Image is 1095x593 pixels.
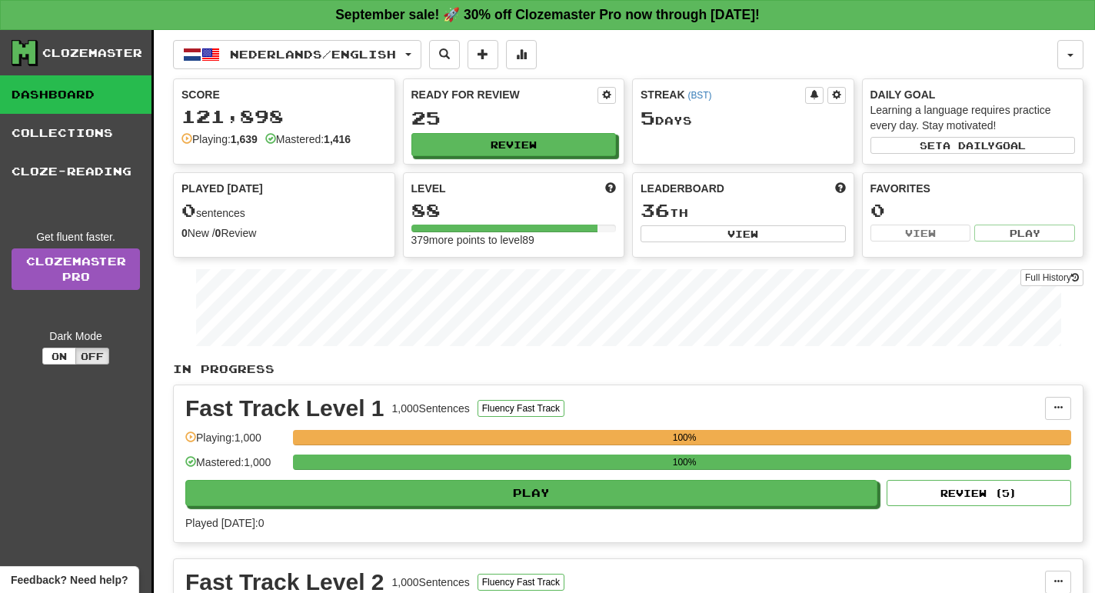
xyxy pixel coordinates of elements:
strong: 1,416 [324,133,351,145]
strong: 0 [181,227,188,239]
span: Score more points to level up [605,181,616,196]
div: 100% [298,455,1071,470]
button: View [870,225,971,242]
div: 121,898 [181,107,387,126]
strong: 1,639 [231,133,258,145]
div: 25 [411,108,617,128]
div: 88 [411,201,617,220]
span: a daily [943,140,995,151]
span: Level [411,181,446,196]
button: Nederlands/English [173,40,421,69]
span: Played [DATE] [181,181,263,196]
button: Review [411,133,617,156]
button: Search sentences [429,40,460,69]
span: This week in points, UTC [835,181,846,196]
div: Playing: 1,000 [185,430,285,455]
div: Learning a language requires practice every day. Stay motivated! [870,102,1076,133]
a: (BST) [687,90,711,101]
span: Played [DATE]: 0 [185,517,264,529]
div: Daily Goal [870,87,1076,102]
div: Day s [641,108,846,128]
p: In Progress [173,361,1083,377]
button: Review (5) [887,480,1071,506]
div: 1,000 Sentences [392,401,470,416]
button: More stats [506,40,537,69]
div: Dark Mode [12,328,140,344]
button: View [641,225,846,242]
div: Ready for Review [411,87,598,102]
span: 5 [641,107,655,128]
button: Play [185,480,877,506]
span: Nederlands / English [230,48,396,61]
div: th [641,201,846,221]
span: Open feedback widget [11,572,128,588]
button: Add sentence to collection [468,40,498,69]
div: Mastered: 1,000 [185,455,285,480]
div: 0 [870,201,1076,220]
button: Seta dailygoal [870,137,1076,154]
div: Playing: [181,132,258,147]
button: Play [974,225,1075,242]
strong: September sale! 🚀 30% off Clozemaster Pro now through [DATE]! [335,7,760,22]
button: Full History [1020,269,1083,286]
span: Leaderboard [641,181,724,196]
div: New / Review [181,225,387,241]
div: Favorites [870,181,1076,196]
span: 0 [181,199,196,221]
div: Streak [641,87,805,102]
div: 379 more points to level 89 [411,232,617,248]
div: 100% [298,430,1071,445]
div: Fast Track Level 1 [185,397,384,420]
div: sentences [181,201,387,221]
button: Fluency Fast Track [478,574,564,591]
div: Mastered: [265,132,351,147]
button: Off [75,348,109,365]
div: Score [181,87,387,102]
div: Clozemaster [42,45,142,61]
a: ClozemasterPro [12,248,140,290]
button: On [42,348,76,365]
div: 1,000 Sentences [392,575,470,590]
span: 36 [641,199,670,221]
div: Get fluent faster. [12,229,140,245]
button: Fluency Fast Track [478,400,564,417]
strong: 0 [215,227,221,239]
